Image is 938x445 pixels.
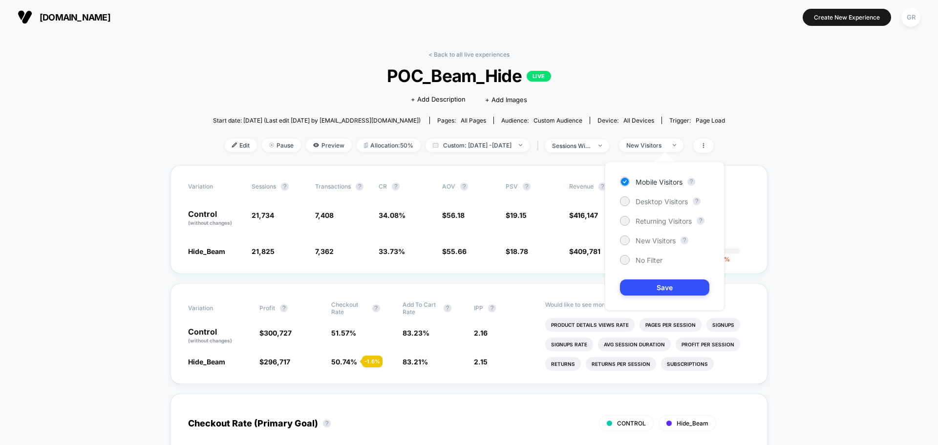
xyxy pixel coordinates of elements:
[315,211,334,219] span: 7,408
[213,117,421,124] span: Start date: [DATE] (Last edit [DATE] by [EMAIL_ADDRESS][DOMAIN_NAME])
[545,318,635,332] li: Product Details Views Rate
[239,65,700,86] span: POC_Beam_Hide
[673,144,676,146] img: end
[803,9,891,26] button: Create New Experience
[901,8,920,27] div: GR
[403,358,428,366] span: 83.21 %
[442,247,467,255] span: $
[18,10,32,24] img: Visually logo
[379,247,405,255] span: 33.73 %
[259,304,275,312] span: Profit
[640,318,702,332] li: Pages Per Session
[623,117,654,124] span: all devices
[552,142,591,149] div: sessions with impression
[519,144,522,146] img: end
[364,143,368,148] img: rebalance
[636,178,682,186] span: Mobile Visitors
[379,211,405,219] span: 34.08 %
[636,197,688,206] span: Desktop Visitors
[590,117,661,124] span: Device:
[442,211,465,219] span: $
[460,183,468,191] button: ?
[188,220,232,226] span: (without changes)
[252,247,275,255] span: 21,825
[506,211,527,219] span: $
[232,143,237,148] img: edit
[523,183,531,191] button: ?
[259,329,292,337] span: $
[586,357,656,371] li: Returns Per Session
[269,143,274,148] img: end
[636,256,662,264] span: No Filter
[574,211,598,219] span: 416,147
[534,139,545,153] span: |
[315,247,334,255] span: 7,362
[510,211,527,219] span: 19.15
[356,183,363,191] button: ?
[574,247,600,255] span: 409,781
[264,358,290,366] span: 296,717
[501,117,582,124] div: Audience:
[433,143,438,148] img: calendar
[403,329,429,337] span: 83.23 %
[362,356,383,367] div: - 1.6 %
[510,247,528,255] span: 18.78
[506,183,518,190] span: PSV
[569,183,594,190] span: Revenue
[488,304,496,312] button: ?
[225,139,257,152] span: Edit
[315,183,351,190] span: Transactions
[545,357,581,371] li: Returns
[188,358,225,366] span: Hide_Beam
[533,117,582,124] span: Custom Audience
[485,96,527,104] span: + Add Images
[681,236,688,244] button: ?
[687,178,695,186] button: ?
[706,318,740,332] li: Signups
[403,301,439,316] span: Add To Cart Rate
[188,247,225,255] span: Hide_Beam
[357,139,421,152] span: Allocation: 50%
[697,217,704,225] button: ?
[598,145,602,147] img: end
[252,211,274,219] span: 21,734
[372,304,380,312] button: ?
[188,328,250,344] p: Control
[696,117,725,124] span: Page Load
[545,301,750,308] p: Would like to see more reports?
[188,301,242,316] span: Variation
[379,183,387,190] span: CR
[474,358,488,366] span: 2.15
[461,117,486,124] span: all pages
[188,183,242,191] span: Variation
[331,329,356,337] span: 51.57 %
[661,357,714,371] li: Subscriptions
[474,329,488,337] span: 2.16
[264,329,292,337] span: 300,727
[15,9,113,25] button: [DOMAIN_NAME]
[259,358,290,366] span: $
[636,217,692,225] span: Returning Visitors
[442,183,455,190] span: AOV
[598,338,671,351] li: Avg Session Duration
[280,304,288,312] button: ?
[426,139,530,152] span: Custom: [DATE] - [DATE]
[188,210,242,227] p: Control
[447,247,467,255] span: 55.66
[626,142,665,149] div: New Visitors
[331,358,357,366] span: 50.74 %
[620,279,709,296] button: Save
[506,247,528,255] span: $
[40,12,110,22] span: [DOMAIN_NAME]
[428,51,510,58] a: < Back to all live experiences
[262,139,301,152] span: Pause
[569,211,598,219] span: $
[323,420,331,427] button: ?
[281,183,289,191] button: ?
[636,236,676,245] span: New Visitors
[474,304,483,312] span: IPP
[527,71,551,82] p: LIVE
[437,117,486,124] div: Pages:
[898,7,923,27] button: GR
[306,139,352,152] span: Preview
